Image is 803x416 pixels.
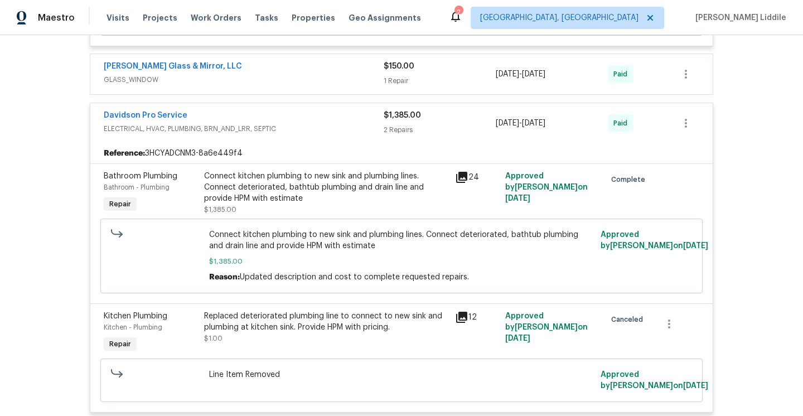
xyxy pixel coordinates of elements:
[90,143,713,163] div: 3HCYADCNM3-8a6e449f4
[611,174,650,185] span: Complete
[601,231,708,250] span: Approved by [PERSON_NAME] on
[209,273,240,281] span: Reason:
[384,62,414,70] span: $150.00
[496,69,545,80] span: -
[105,199,136,210] span: Repair
[240,273,469,281] span: Updated description and cost to complete requested repairs.
[496,118,545,129] span: -
[611,314,647,325] span: Canceled
[104,312,167,320] span: Kitchen Plumbing
[255,14,278,22] span: Tasks
[104,184,170,191] span: Bathroom - Plumbing
[505,172,588,202] span: Approved by [PERSON_NAME] on
[505,312,588,342] span: Approved by [PERSON_NAME] on
[204,206,236,213] span: $1,385.00
[38,12,75,23] span: Maestro
[691,12,786,23] span: [PERSON_NAME] Liddile
[104,62,242,70] a: [PERSON_NAME] Glass & Mirror, LLC
[209,256,594,267] span: $1,385.00
[105,338,136,350] span: Repair
[613,69,632,80] span: Paid
[480,12,638,23] span: [GEOGRAPHIC_DATA], [GEOGRAPHIC_DATA]
[204,311,448,333] div: Replaced deteriorated plumbing line to connect to new sink and plumbing at kitchen sink. Provide ...
[349,12,421,23] span: Geo Assignments
[455,171,499,184] div: 24
[104,123,384,134] span: ELECTRICAL, HVAC, PLUMBING, BRN_AND_LRR, SEPTIC
[209,229,594,251] span: Connect kitchen plumbing to new sink and plumbing lines. Connect deteriorated, bathtub plumbing a...
[104,324,162,331] span: Kitchen - Plumbing
[455,311,499,324] div: 12
[209,369,594,380] span: Line Item Removed
[204,171,448,204] div: Connect kitchen plumbing to new sink and plumbing lines. Connect deteriorated, bathtub plumbing a...
[454,7,462,18] div: 2
[191,12,241,23] span: Work Orders
[496,119,519,127] span: [DATE]
[104,172,177,180] span: Bathroom Plumbing
[522,119,545,127] span: [DATE]
[107,12,129,23] span: Visits
[613,118,632,129] span: Paid
[384,75,496,86] div: 1 Repair
[292,12,335,23] span: Properties
[204,335,222,342] span: $1.00
[104,74,384,85] span: GLASS_WINDOW
[384,124,496,136] div: 2 Repairs
[683,382,708,390] span: [DATE]
[505,195,530,202] span: [DATE]
[505,335,530,342] span: [DATE]
[104,148,145,159] b: Reference:
[683,242,708,250] span: [DATE]
[496,70,519,78] span: [DATE]
[522,70,545,78] span: [DATE]
[104,112,187,119] a: Davidson Pro Service
[143,12,177,23] span: Projects
[384,112,421,119] span: $1,385.00
[601,371,708,390] span: Approved by [PERSON_NAME] on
